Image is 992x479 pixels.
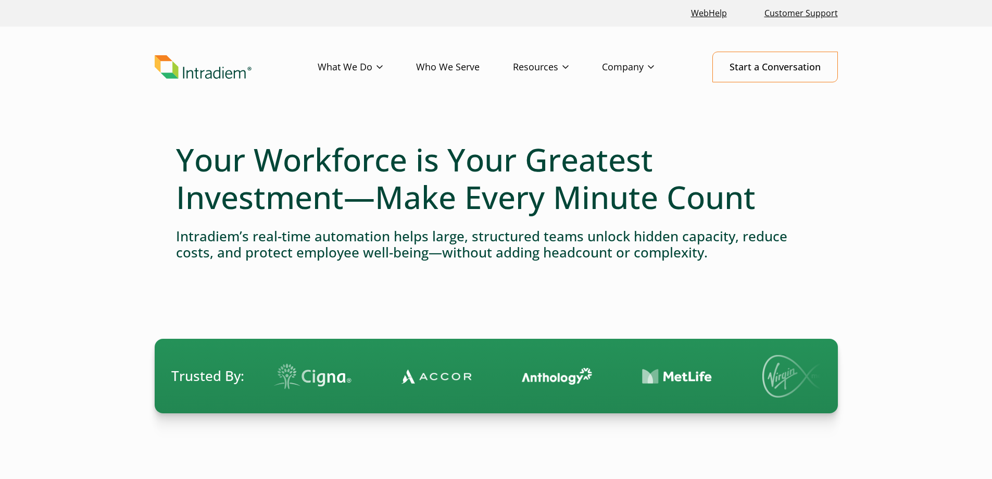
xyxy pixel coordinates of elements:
[416,52,513,82] a: Who We Serve
[176,141,817,216] h1: Your Workforce is Your Greatest Investment—Make Every Minute Count
[176,228,817,261] h4: Intradiem’s real-time automation helps large, structured teams unlock hidden capacity, reduce cos...
[705,355,777,398] img: Virgin Media logo.
[687,2,731,24] a: Link opens in a new window
[602,52,687,82] a: Company
[155,55,318,79] a: Link to homepage of Intradiem
[155,55,252,79] img: Intradiem
[584,369,655,385] img: Contact Center Automation MetLife Logo
[712,52,838,82] a: Start a Conversation
[171,366,244,386] span: Trusted By:
[760,2,842,24] a: Customer Support
[318,52,416,82] a: What We Do
[344,369,414,384] img: Contact Center Automation Accor Logo
[513,52,602,82] a: Resources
